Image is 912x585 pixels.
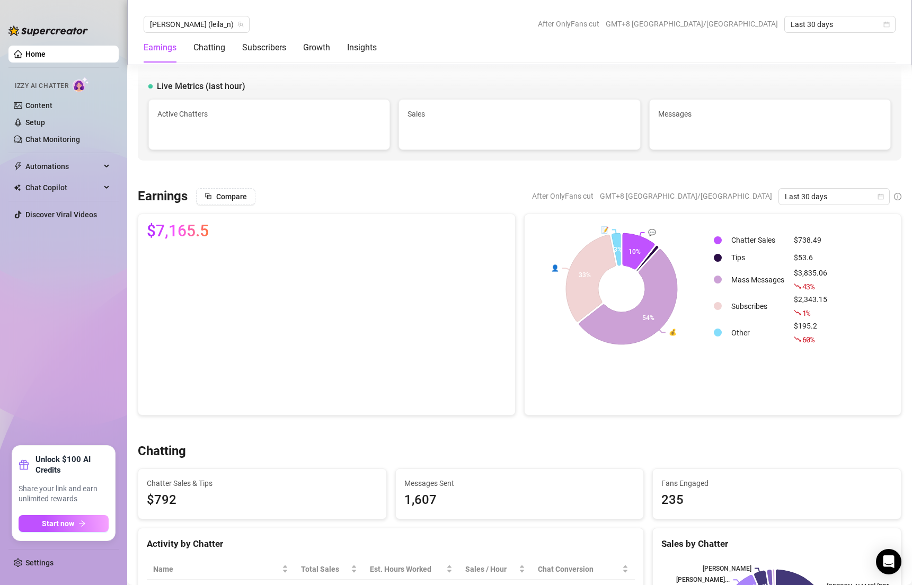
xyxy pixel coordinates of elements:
[802,334,814,344] span: 60 %
[727,250,789,266] td: Tips
[883,21,890,28] span: calendar
[303,41,330,54] div: Growth
[791,16,889,32] span: Last 30 days
[668,328,676,336] text: 💰
[216,192,247,201] span: Compare
[237,21,244,28] span: team
[727,267,789,292] td: Mass Messages
[25,50,46,58] a: Home
[703,564,751,572] text: [PERSON_NAME]
[727,294,789,319] td: Subscribes
[606,16,778,32] span: GMT+8 [GEOGRAPHIC_DATA]/[GEOGRAPHIC_DATA]
[295,559,364,580] th: Total Sales
[465,563,517,575] span: Sales / Hour
[785,189,883,205] span: Last 30 days
[551,264,559,272] text: 👤
[15,81,68,91] span: Izzy AI Chatter
[794,335,801,343] span: fall
[25,158,101,175] span: Automations
[73,77,89,92] img: AI Chatter
[196,188,255,205] button: Compare
[19,459,29,470] span: gift
[794,282,801,290] span: fall
[147,537,635,551] div: Activity by Chatter
[658,108,882,120] span: Messages
[301,563,349,575] span: Total Sales
[8,25,88,36] img: logo-BBDzfeDw.svg
[19,484,109,504] span: Share your link and earn unlimited rewards
[538,16,599,32] span: After OnlyFans cut
[661,537,892,551] div: Sales by Chatter
[347,41,377,54] div: Insights
[144,41,176,54] div: Earnings
[802,281,814,291] span: 43 %
[677,576,730,583] text: [PERSON_NAME]...
[78,520,86,527] span: arrow-right
[150,16,243,32] span: Leila (leila_n)
[25,210,97,219] a: Discover Viral Videos
[802,308,810,318] span: 1 %
[727,320,789,345] td: Other
[408,108,631,120] span: Sales
[600,225,608,233] text: 📝
[661,477,892,489] span: Fans Engaged
[894,193,901,200] span: info-circle
[147,490,378,510] span: $792
[157,108,381,120] span: Active Chatters
[147,477,378,489] span: Chatter Sales & Tips
[205,192,212,200] span: block
[242,41,286,54] div: Subscribers
[25,101,52,110] a: Content
[404,477,635,489] span: Messages Sent
[138,443,186,460] h3: Chatting
[42,519,74,528] span: Start now
[36,454,109,475] strong: Unlock $100 AI Credits
[878,193,884,200] span: calendar
[794,309,801,316] span: fall
[794,320,827,345] div: $195.2
[25,135,80,144] a: Chat Monitoring
[794,234,827,246] div: $738.49
[600,188,772,204] span: GMT+8 [GEOGRAPHIC_DATA]/[GEOGRAPHIC_DATA]
[147,223,209,240] span: $7,165.5
[25,559,54,567] a: Settings
[532,188,594,204] span: After OnlyFans cut
[727,232,789,249] td: Chatter Sales
[648,228,656,236] text: 💬
[370,563,445,575] div: Est. Hours Worked
[794,252,827,263] div: $53.6
[538,563,621,575] span: Chat Conversion
[404,490,635,510] div: 1,607
[876,549,901,574] div: Open Intercom Messenger
[14,162,22,171] span: thunderbolt
[25,179,101,196] span: Chat Copilot
[193,41,225,54] div: Chatting
[19,515,109,532] button: Start nowarrow-right
[459,559,532,580] th: Sales / Hour
[794,267,827,292] div: $3,835.06
[661,490,892,510] div: 235
[147,559,295,580] th: Name
[14,184,21,191] img: Chat Copilot
[157,80,245,93] span: Live Metrics (last hour)
[532,559,635,580] th: Chat Conversion
[25,118,45,127] a: Setup
[138,188,188,205] h3: Earnings
[153,563,280,575] span: Name
[794,294,827,319] div: $2,343.15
